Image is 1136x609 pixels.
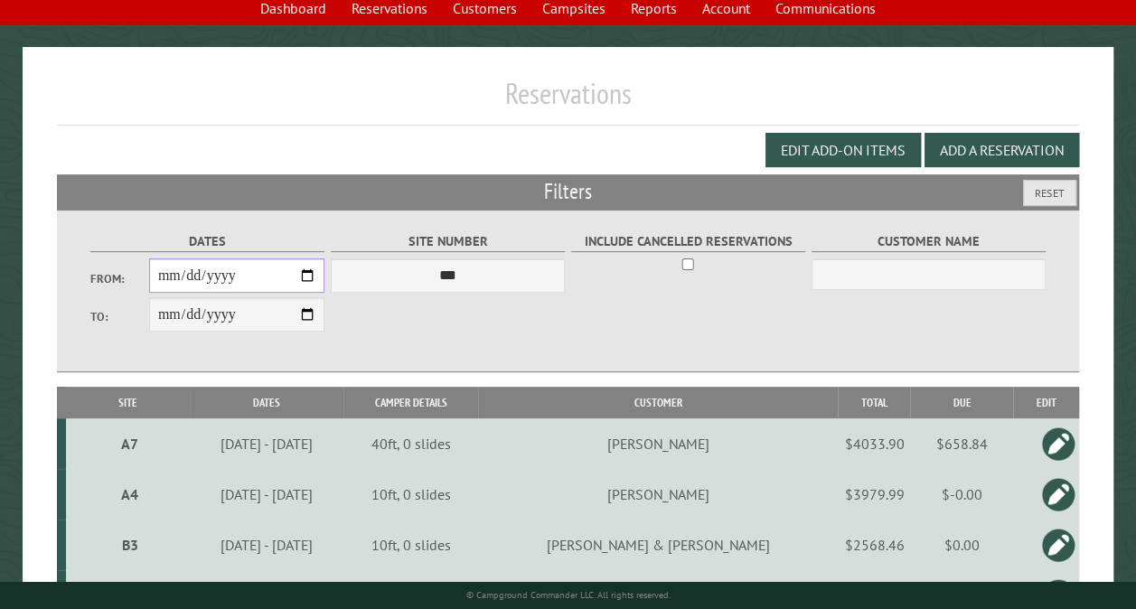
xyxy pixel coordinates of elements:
[571,231,805,252] label: Include Cancelled Reservations
[466,589,671,601] small: © Campground Commander LLC. All rights reserved.
[343,387,477,418] th: Camper Details
[90,231,324,252] label: Dates
[478,387,839,418] th: Customer
[66,387,190,418] th: Site
[57,174,1079,209] h2: Filters
[478,520,839,570] td: [PERSON_NAME] & [PERSON_NAME]
[925,133,1079,167] button: Add a Reservation
[331,231,565,252] label: Site Number
[478,418,839,469] td: [PERSON_NAME]
[1023,180,1076,206] button: Reset
[838,520,910,570] td: $2568.46
[910,418,1013,469] td: $658.84
[1013,387,1079,418] th: Edit
[73,536,187,554] div: B3
[910,387,1013,418] th: Due
[192,485,341,503] div: [DATE] - [DATE]
[910,520,1013,570] td: $0.00
[192,435,341,453] div: [DATE] - [DATE]
[812,231,1046,252] label: Customer Name
[192,536,341,554] div: [DATE] - [DATE]
[190,387,343,418] th: Dates
[73,435,187,453] div: A7
[765,133,921,167] button: Edit Add-on Items
[343,520,477,570] td: 10ft, 0 slides
[838,418,910,469] td: $4033.90
[73,485,187,503] div: A4
[90,270,149,287] label: From:
[838,387,910,418] th: Total
[478,469,839,520] td: [PERSON_NAME]
[90,308,149,325] label: To:
[343,418,477,469] td: 40ft, 0 slides
[910,469,1013,520] td: $-0.00
[838,469,910,520] td: $3979.99
[57,76,1079,126] h1: Reservations
[343,469,477,520] td: 10ft, 0 slides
